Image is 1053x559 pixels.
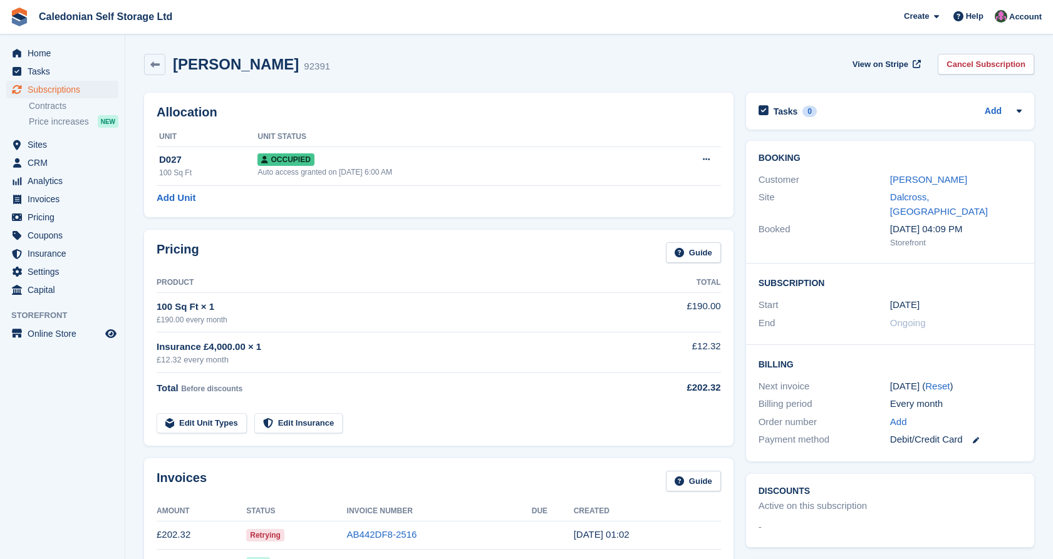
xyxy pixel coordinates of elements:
h2: Billing [759,357,1022,370]
th: Status [246,501,346,521]
span: Sites [28,136,103,153]
a: menu [6,154,118,172]
a: Edit Insurance [254,413,343,434]
a: menu [6,63,118,80]
span: - [759,520,762,535]
a: menu [6,281,118,299]
a: menu [6,245,118,262]
span: Insurance [28,245,103,262]
div: Auto access granted on [DATE] 6:00 AM [257,167,645,178]
div: £202.32 [634,381,721,395]
div: End [759,316,890,331]
td: £202.32 [157,521,246,549]
div: Start [759,298,890,312]
th: Unit [157,127,257,147]
span: Coupons [28,227,103,244]
span: Settings [28,263,103,280]
th: Invoice Number [347,501,532,521]
div: Order number [759,415,890,429]
a: View on Stripe [848,54,923,74]
div: 0 [802,106,817,117]
span: Subscriptions [28,81,103,98]
a: menu [6,325,118,342]
a: menu [6,190,118,208]
a: menu [6,44,118,62]
div: Active on this subscription [759,499,867,513]
div: [DATE] ( ) [890,379,1022,394]
a: Dalcross, [GEOGRAPHIC_DATA] [890,192,988,217]
span: Ongoing [890,317,926,328]
a: Guide [666,242,721,263]
div: 100 Sq Ft × 1 [157,300,634,314]
div: Next invoice [759,379,890,394]
a: Caledonian Self Storage Ltd [34,6,177,27]
a: Add [985,105,1002,119]
span: Storefront [11,309,125,322]
div: 92391 [304,59,330,74]
div: £12.32 every month [157,354,634,366]
span: Retrying [246,529,284,541]
span: Tasks [28,63,103,80]
div: Customer [759,173,890,187]
img: Lois Holling [995,10,1007,23]
a: menu [6,208,118,226]
a: Contracts [29,100,118,112]
h2: Invoices [157,471,207,491]
th: Amount [157,501,246,521]
a: [PERSON_NAME] [890,174,967,185]
span: View on Stripe [853,58,908,71]
div: [DATE] 04:09 PM [890,222,1022,237]
span: CRM [28,154,103,172]
div: £190.00 every month [157,314,634,326]
a: Add Unit [157,191,195,205]
a: menu [6,81,118,98]
span: Online Store [28,325,103,342]
span: Price increases [29,116,89,128]
span: Account [1009,11,1042,23]
span: Help [966,10,983,23]
h2: Pricing [157,242,199,263]
img: stora-icon-8386f47178a22dfd0bd8f6a31ec36ba5ce8667c1dd55bd0f319d3a0aa187defe.svg [10,8,29,26]
a: Cancel Subscription [938,54,1034,74]
span: Before discounts [181,384,242,393]
a: Add [890,415,907,429]
time: 2025-09-25 00:02:16 UTC [574,529,630,540]
a: Guide [666,471,721,491]
span: Total [157,382,179,393]
span: Analytics [28,172,103,190]
h2: Discounts [759,486,1022,496]
td: £12.32 [634,332,721,373]
time: 2025-06-25 00:00:00 UTC [890,298,920,312]
div: Debit/Credit Card [890,433,1022,447]
div: Storefront [890,237,1022,249]
h2: Tasks [774,106,798,117]
span: Capital [28,281,103,299]
span: Create [904,10,929,23]
th: Created [574,501,721,521]
th: Total [634,273,721,293]
div: NEW [98,115,118,128]
h2: [PERSON_NAME] [173,56,299,73]
a: Preview store [103,326,118,341]
a: menu [6,172,118,190]
h2: Allocation [157,105,721,120]
div: Every month [890,397,1022,411]
div: 100 Sq Ft [159,167,257,178]
span: Occupied [257,153,314,166]
th: Unit Status [257,127,645,147]
a: menu [6,263,118,280]
span: Pricing [28,208,103,226]
div: Insurance £4,000.00 × 1 [157,340,634,354]
td: £190.00 [634,292,721,332]
th: Due [532,501,574,521]
th: Product [157,273,634,293]
a: Edit Unit Types [157,413,247,434]
a: menu [6,136,118,153]
div: Payment method [759,433,890,447]
a: menu [6,227,118,244]
a: AB442DF8-2516 [347,529,417,540]
div: D027 [159,153,257,167]
a: Reset [925,381,950,391]
span: Home [28,44,103,62]
div: Billing period [759,397,890,411]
